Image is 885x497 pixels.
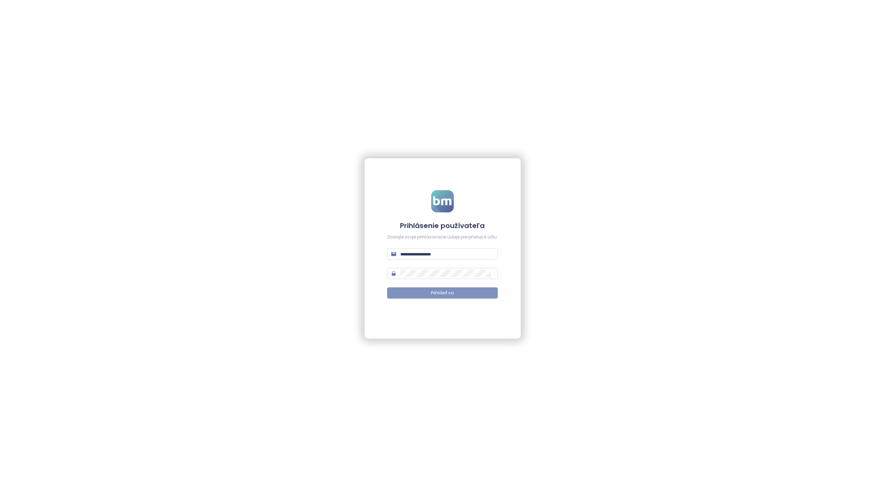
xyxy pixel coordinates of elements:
[387,234,498,241] div: Zadajte svoje prihlasovacie údaje pre prístup k účtu.
[391,271,396,276] span: lock
[431,290,454,296] span: Prihlásiť sa
[391,252,396,256] span: mail
[387,221,498,230] h4: Prihlásenie používateľa
[387,287,498,298] button: Prihlásiť sa
[431,190,454,212] img: logo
